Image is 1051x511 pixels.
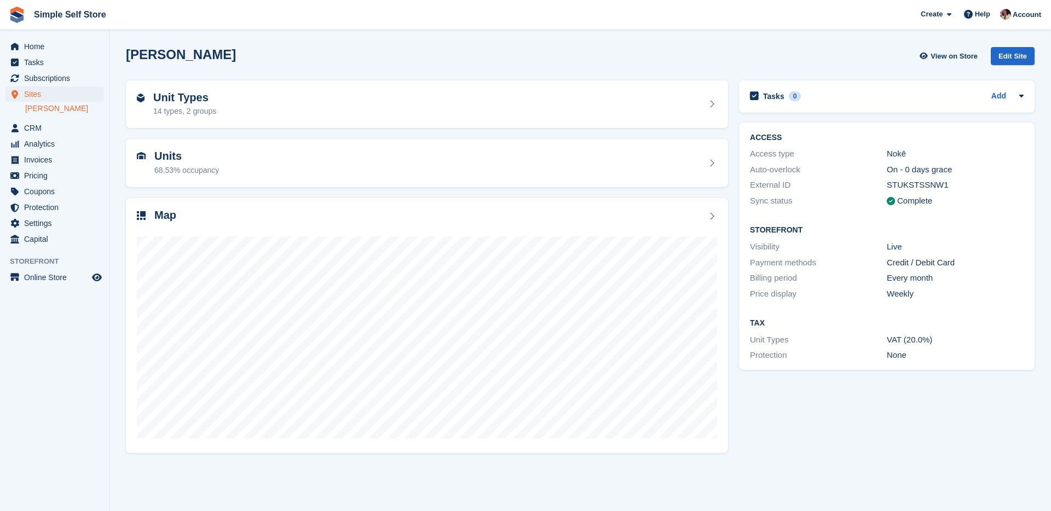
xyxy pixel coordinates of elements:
h2: Tax [750,319,1024,328]
div: STUKSTSSNW1 [887,179,1024,191]
span: Invoices [24,152,90,167]
a: menu [5,136,103,152]
a: Unit Types 14 types, 2 groups [126,80,728,129]
div: Complete [897,195,932,207]
a: menu [5,86,103,102]
div: Price display [750,288,887,300]
h2: Tasks [763,91,784,101]
span: Create [921,9,943,20]
span: Protection [24,200,90,215]
img: stora-icon-8386f47178a22dfd0bd8f6a31ec36ba5ce8667c1dd55bd0f319d3a0aa187defe.svg [9,7,25,23]
h2: Map [154,209,176,222]
h2: Units [154,150,219,162]
a: menu [5,120,103,136]
span: Subscriptions [24,71,90,86]
a: Preview store [90,271,103,284]
a: menu [5,216,103,231]
div: Sync status [750,195,887,207]
a: Add [991,90,1006,103]
span: Sites [24,86,90,102]
a: menu [5,168,103,183]
div: VAT (20.0%) [887,334,1024,346]
a: menu [5,152,103,167]
div: Visibility [750,241,887,253]
div: External ID [750,179,887,191]
span: Analytics [24,136,90,152]
div: 68.53% occupancy [154,165,219,176]
a: menu [5,71,103,86]
a: Simple Self Store [30,5,111,24]
span: Online Store [24,270,90,285]
div: Unit Types [750,334,887,346]
a: Units 68.53% occupancy [126,139,728,187]
div: 0 [789,91,801,101]
div: Credit / Debit Card [887,257,1024,269]
div: Every month [887,272,1024,284]
a: menu [5,270,103,285]
span: Storefront [10,256,109,267]
span: Tasks [24,55,90,70]
div: Protection [750,349,887,362]
div: Auto-overlock [750,164,887,176]
a: View on Store [918,47,982,65]
span: Pricing [24,168,90,183]
a: menu [5,184,103,199]
div: Payment methods [750,257,887,269]
a: menu [5,39,103,54]
div: Weekly [887,288,1024,300]
div: Nokē [887,148,1024,160]
h2: ACCESS [750,133,1024,142]
img: unit-type-icn-2b2737a686de81e16bb02015468b77c625bbabd49415b5ef34ead5e3b44a266d.svg [137,94,145,102]
span: Account [1013,9,1041,20]
div: Billing period [750,272,887,284]
span: Help [975,9,990,20]
h2: Storefront [750,226,1024,235]
a: menu [5,55,103,70]
div: On - 0 days grace [887,164,1024,176]
div: Live [887,241,1024,253]
h2: [PERSON_NAME] [126,47,236,62]
a: menu [5,200,103,215]
span: Settings [24,216,90,231]
a: [PERSON_NAME] [25,103,103,114]
span: Capital [24,231,90,247]
div: Access type [750,148,887,160]
div: 14 types, 2 groups [153,106,216,117]
img: map-icn-33ee37083ee616e46c38cad1a60f524a97daa1e2b2c8c0bc3eb3415660979fc1.svg [137,211,146,220]
span: View on Store [931,51,978,62]
div: Edit Site [991,47,1035,65]
span: Coupons [24,184,90,199]
img: unit-icn-7be61d7bf1b0ce9d3e12c5938cc71ed9869f7b940bace4675aadf7bd6d80202e.svg [137,152,146,160]
h2: Unit Types [153,91,216,104]
a: Map [126,198,728,454]
img: Scott McCutcheon [1000,9,1011,20]
span: Home [24,39,90,54]
a: menu [5,231,103,247]
div: None [887,349,1024,362]
span: CRM [24,120,90,136]
a: Edit Site [991,47,1035,69]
